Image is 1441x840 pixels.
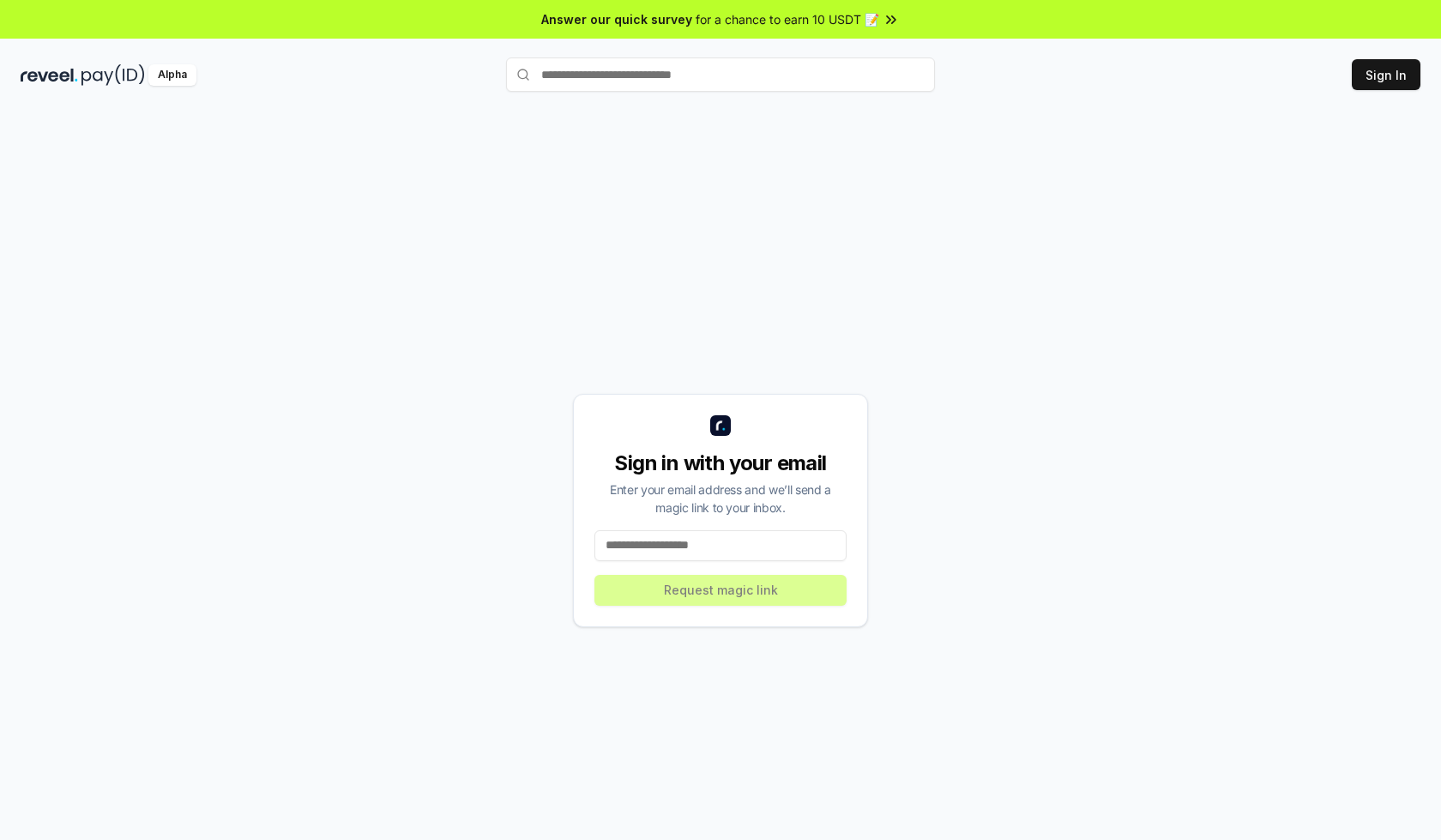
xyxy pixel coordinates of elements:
[148,64,196,86] div: Alpha
[594,480,847,517] div: Enter your email address and we’ll send a magic link to your inbox.
[594,450,847,477] div: Sign in with your email
[81,64,145,86] img: pay_id
[696,10,879,28] span: for a chance to earn 10 USDT 📝
[541,10,692,28] span: Answer our quick survey
[710,415,731,436] img: logo_small
[21,64,78,86] img: reveel_dark
[1352,59,1420,90] button: Sign In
